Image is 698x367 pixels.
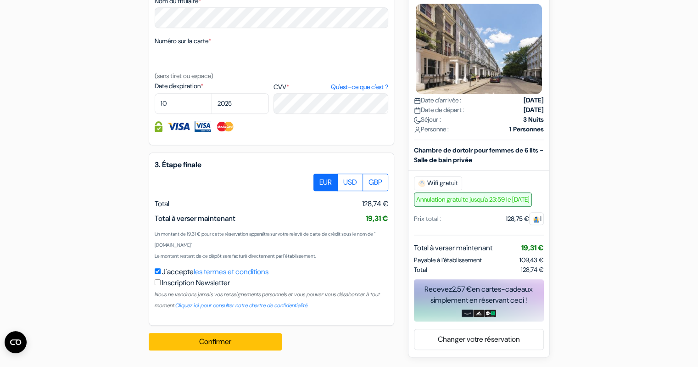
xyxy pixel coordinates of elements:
[414,115,441,124] span: Séjour :
[524,96,544,105] strong: [DATE]
[521,243,544,253] span: 19,31 €
[506,214,544,224] div: 128,75 €
[155,160,388,169] h5: 3. Étape finale
[524,105,544,115] strong: [DATE]
[414,284,544,306] div: Recevez en cartes-cadeaux simplement en réservant ceci !
[313,174,338,191] label: EUR
[155,291,380,309] small: Nous ne vendrons jamais vos renseignements personnels et vous pouvez vous désabonner à tout moment.
[533,216,540,223] img: guest.svg
[195,121,211,132] img: Visa Electron
[162,266,268,277] label: J'accepte
[418,180,425,187] img: free_wifi.svg
[5,331,27,353] button: Open CMP widget
[462,310,473,317] img: amazon-card-no-text.png
[452,284,472,294] span: 2,57 €
[155,214,235,223] span: Total à verser maintenant
[414,243,492,254] span: Total à verser maintenant
[414,117,421,124] img: moon.svg
[155,253,316,259] small: Le montant restant de ce dépôt sera facturé directement par l'établissement.
[414,96,461,105] span: Date d'arrivée :
[155,231,375,248] small: Un montant de 19,31 € pour cette réservation apparaîtra sur votre relevé de carte de crédit sous ...
[314,174,388,191] div: Basic radio toggle button group
[414,126,421,133] img: user_icon.svg
[414,146,543,164] b: Chambre de dortoir pour femmes de 6 lits - Salle de bain privée
[414,331,543,348] a: Changer votre réservation
[473,310,485,317] img: adidas-card.png
[167,121,190,132] img: Visa
[362,198,388,209] span: 128,74 €
[162,277,230,288] label: Inscription Newsletter
[216,121,235,132] img: Master Card
[485,310,496,317] img: uber-uber-eats-card.png
[363,174,388,191] label: GBP
[414,124,449,134] span: Personne :
[521,265,544,275] span: 128,74 €
[414,255,482,265] span: Payable à l’établissement
[523,115,544,124] strong: 3 Nuits
[337,174,363,191] label: USD
[155,121,162,132] img: Information de carte de crédit entièrement encryptée et sécurisée
[414,97,421,104] img: calendar.svg
[149,333,282,350] button: Confirmer
[366,214,388,223] span: 19,31 €
[155,81,269,91] label: Date d'expiration
[274,82,388,92] label: CVV
[194,267,268,277] a: les termes et conditions
[155,199,169,209] span: Total
[414,176,462,190] span: Wifi gratuit
[414,214,441,224] div: Prix total :
[155,36,211,46] label: Numéro sur la carte
[414,107,421,114] img: calendar.svg
[414,192,532,207] span: Annulation gratuite jusqu'a 23:59 le [DATE]
[519,256,544,264] span: 109,43 €
[155,72,213,80] small: (sans tiret ou espace)
[509,124,544,134] strong: 1 Personnes
[414,265,427,275] span: Total
[414,105,464,115] span: Date de départ :
[529,212,544,225] span: 1
[175,302,308,309] a: Cliquez ici pour consulter notre chartre de confidentialité.
[330,82,388,92] a: Qu'est-ce que c'est ?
